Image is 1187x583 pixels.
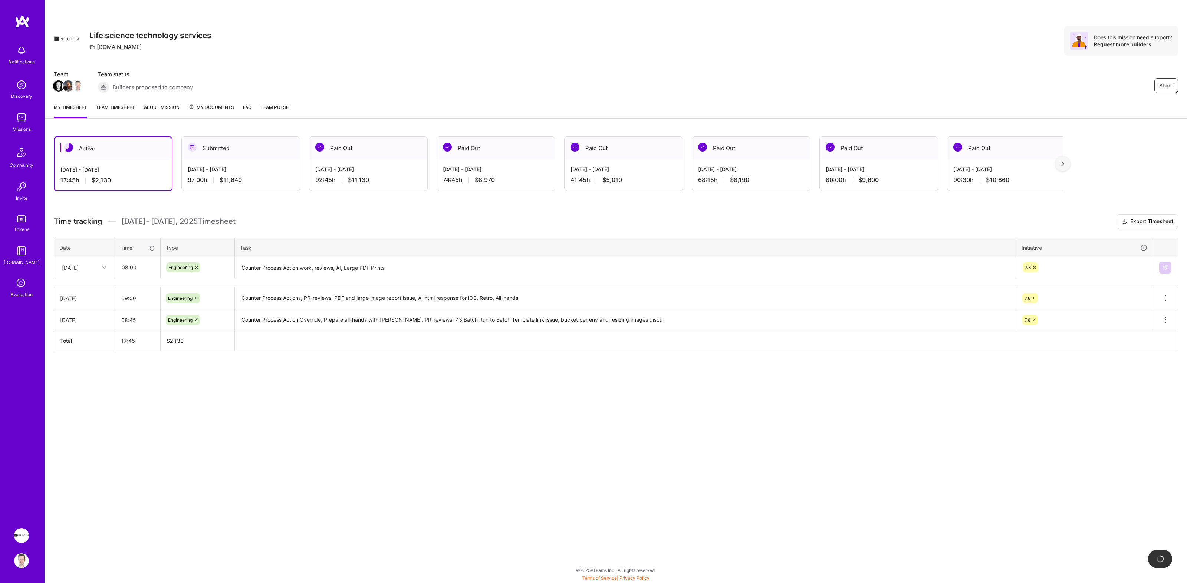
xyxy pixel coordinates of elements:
[315,165,421,173] div: [DATE] - [DATE]
[14,43,29,58] img: bell
[953,176,1059,184] div: 90:30 h
[826,143,835,152] img: Paid Out
[64,143,73,152] img: Active
[63,80,73,92] a: Team Member Avatar
[14,553,29,568] img: User Avatar
[236,258,1015,278] textarea: Counter Process Action work, reviews, AI, Large PDF Prints
[235,238,1016,257] th: Task
[1070,32,1088,50] img: Avatar
[60,166,166,173] div: [DATE] - [DATE]
[96,103,135,118] a: Team timesheet
[236,288,1015,308] textarea: Counter Process Actions, PR-reviews, PDF and large image report issue, AI html response for iOS, ...
[437,137,555,159] div: Paid Out
[260,103,289,118] a: Team Pulse
[820,137,938,159] div: Paid Out
[54,238,115,257] th: Date
[17,215,26,222] img: tokens
[1094,34,1172,41] div: Does this mission need support?
[182,137,300,159] div: Submitted
[98,81,109,93] img: Builders proposed to company
[112,83,193,91] span: Builders proposed to company
[60,316,109,324] div: [DATE]
[858,176,879,184] span: $9,600
[1022,244,1148,252] div: Initiative
[4,258,40,266] div: [DOMAIN_NAME]
[1117,214,1178,229] button: Export Timesheet
[619,575,650,581] a: Privacy Policy
[121,244,155,252] div: Time
[1061,161,1064,166] img: right
[826,176,932,184] div: 80:00 h
[243,103,251,118] a: FAQ
[698,143,707,152] img: Paid Out
[11,92,32,100] div: Discovery
[168,265,193,270] span: Engineering
[953,143,962,152] img: Paid Out
[188,103,234,112] span: My Documents
[9,58,35,66] div: Notifications
[10,161,33,169] div: Community
[14,110,29,125] img: teamwork
[730,176,749,184] span: $8,190
[309,137,427,159] div: Paid Out
[188,176,294,184] div: 97:00 h
[986,176,1009,184] span: $10,860
[260,105,289,110] span: Team Pulse
[1162,265,1168,271] img: Submit
[92,176,111,184] span: $2,130
[571,176,677,184] div: 41:45 h
[13,143,30,161] img: Community
[72,80,83,92] img: Team Member Avatar
[53,80,64,92] img: Team Member Avatar
[1121,218,1127,226] i: icon Download
[582,575,650,581] span: |
[16,194,27,202] div: Invite
[54,331,115,351] th: Total
[692,137,810,159] div: Paid Out
[571,143,579,152] img: Paid Out
[826,165,932,173] div: [DATE] - [DATE]
[475,176,495,184] span: $8,970
[220,176,242,184] span: $11,640
[45,561,1187,579] div: © 2025 ATeams Inc., All rights reserved.
[89,31,211,40] h3: Life science technology services
[161,238,235,257] th: Type
[102,266,106,269] i: icon Chevron
[11,291,33,298] div: Evaluation
[115,331,161,351] th: 17:45
[144,103,180,118] a: About Mission
[55,137,172,160] div: Active
[188,165,294,173] div: [DATE] - [DATE]
[121,217,236,226] span: [DATE] - [DATE] , 2025 Timesheet
[60,294,109,302] div: [DATE]
[315,176,421,184] div: 92:45 h
[63,80,74,92] img: Team Member Avatar
[14,179,29,194] img: Invite
[1159,262,1172,274] div: null
[348,176,369,184] span: $11,130
[54,103,87,118] a: My timesheet
[1025,265,1031,270] span: 7.8
[14,528,29,543] img: Apprentice: Life science technology services
[13,125,31,133] div: Missions
[116,258,160,277] input: HH:MM
[14,225,29,233] div: Tokens
[443,143,452,152] img: Paid Out
[236,310,1015,330] textarea: Counter Process Action Override, Prepare all-hands with [PERSON_NAME], PR-reviews, 7.3 Batch Run ...
[167,338,184,344] span: $ 2,130
[168,317,193,323] span: Engineering
[14,276,29,291] i: icon SelectionTeam
[947,137,1065,159] div: Paid Out
[73,80,83,92] a: Team Member Avatar
[1154,78,1178,93] button: Share
[12,553,31,568] a: User Avatar
[443,176,549,184] div: 74:45 h
[15,15,30,28] img: logo
[1094,41,1172,48] div: Request more builders
[115,288,160,308] input: HH:MM
[54,217,102,226] span: Time tracking
[698,165,804,173] div: [DATE] - [DATE]
[602,176,622,184] span: $5,010
[89,44,95,50] i: icon CompanyGray
[14,77,29,92] img: discovery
